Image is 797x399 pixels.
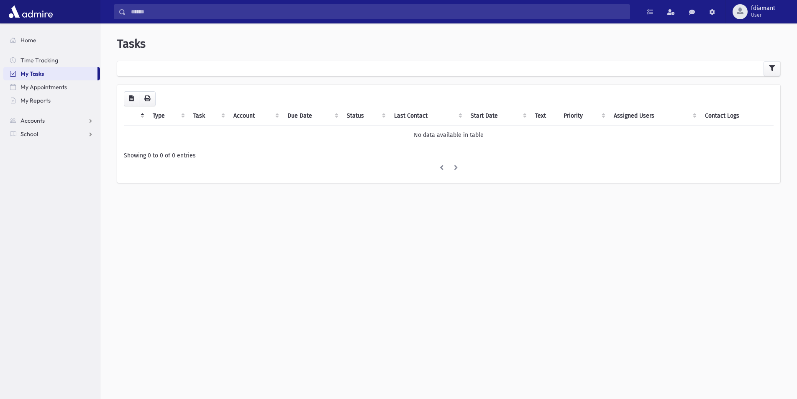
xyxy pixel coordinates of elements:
input: Search [126,4,630,19]
th: Type: activate to sort column ascending [148,106,188,126]
a: My Appointments [3,80,100,94]
a: My Reports [3,94,100,107]
th: Due Date: activate to sort column ascending [282,106,342,126]
th: Last Contact: activate to sort column ascending [389,106,466,126]
span: My Appointments [21,83,67,91]
button: CSV [124,91,139,106]
th: Task: activate to sort column ascending [188,106,228,126]
th: Priority: activate to sort column ascending [559,106,609,126]
span: Home [21,36,36,44]
a: My Tasks [3,67,97,80]
th: Contact Logs [700,106,774,126]
th: Start Date: activate to sort column ascending [466,106,530,126]
span: My Reports [21,97,51,104]
span: My Tasks [21,70,44,77]
div: Showing 0 to 0 of 0 entries [124,151,774,160]
span: User [751,12,775,18]
td: No data available in table [124,125,774,144]
button: Print [139,91,156,106]
span: Tasks [117,37,146,51]
a: Accounts [3,114,100,127]
a: School [3,127,100,141]
span: Time Tracking [21,57,58,64]
th: Text [530,106,559,126]
span: fdiamant [751,5,775,12]
th: Status: activate to sort column ascending [342,106,389,126]
a: Time Tracking [3,54,100,67]
th: Account : activate to sort column ascending [228,106,282,126]
img: AdmirePro [7,3,55,20]
span: School [21,130,38,138]
span: Accounts [21,117,45,124]
a: Home [3,33,100,47]
th: Assigned Users: activate to sort column ascending [609,106,700,126]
